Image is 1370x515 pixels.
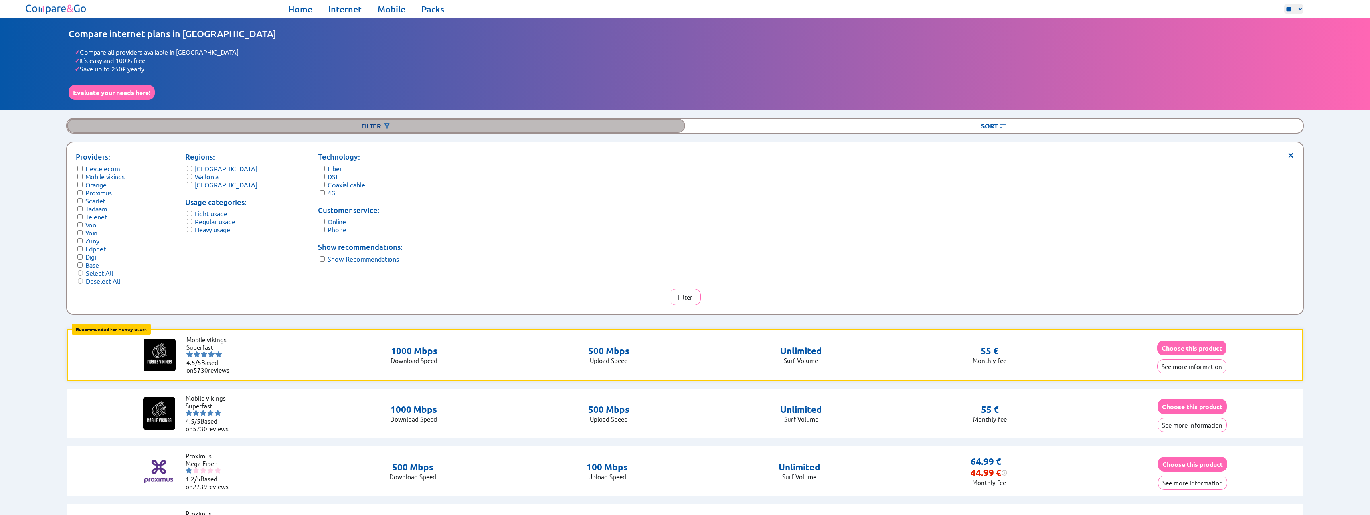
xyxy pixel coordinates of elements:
li: It's easy and 100% free [75,56,1301,65]
p: 500 Mbps [588,345,629,357]
label: [GEOGRAPHIC_DATA] [195,180,257,189]
li: Mobile vikings [186,336,235,343]
p: Customer service: [318,205,403,216]
img: starnr5 [215,351,222,357]
img: starnr1 [186,467,192,474]
img: starnr2 [193,467,199,474]
img: starnr3 [200,467,206,474]
p: Providers: [76,151,125,162]
label: Deselect All [86,277,120,285]
a: Internet [328,4,362,15]
img: starnr3 [200,410,206,416]
a: See more information [1158,421,1227,429]
img: starnr1 [186,351,193,357]
button: See more information [1158,476,1227,490]
a: Home [288,4,312,15]
p: Surf Volume [780,357,822,364]
b: Recommended for Heavy users [76,326,147,333]
p: 1000 Mbps [391,345,437,357]
label: DSL [328,172,339,180]
p: Upload Speed [587,473,628,481]
button: See more information [1158,418,1227,432]
label: Coaxial cable [328,180,365,189]
label: Online [328,217,346,225]
p: Upload Speed [588,357,629,364]
img: starnr2 [194,351,200,357]
label: Phone [328,225,346,233]
li: Compare all providers available in [GEOGRAPHIC_DATA] [75,48,1301,56]
label: Digi [85,253,96,261]
li: Proximus [186,452,234,460]
p: 1000 Mbps [390,404,437,415]
label: Heytelecom [85,164,120,172]
s: 64.99 € [971,456,1001,467]
li: Save up to 250€ yearly [75,65,1301,73]
img: starnr5 [215,410,221,416]
li: Mobile vikings [186,394,234,402]
p: Download Speed [390,415,437,423]
label: Scarlet [85,197,105,205]
p: Unlimited [780,404,822,415]
label: Show Recommendations [328,255,399,263]
p: Upload Speed [588,415,629,423]
a: Choose this product [1158,403,1227,410]
img: Logo of Proximus [143,455,175,487]
label: Select All [86,269,113,277]
p: Monthly fee [971,479,1008,486]
a: Packs [421,4,444,15]
div: 44.99 € [971,467,1008,479]
button: Choose this product [1157,341,1226,355]
li: Mega Fiber [186,460,234,467]
p: Surf Volume [780,415,822,423]
img: starnr3 [201,351,207,357]
a: Mobile [378,4,405,15]
label: Heavy usage [195,225,230,233]
label: 4G [328,189,336,197]
li: Based on reviews [186,359,235,374]
img: Button open the sorting menu [999,122,1007,130]
img: Logo of Compare&Go [24,2,89,16]
li: Superfast [186,343,235,351]
div: Filter [67,119,685,133]
img: Button open the filtering menu [383,122,391,130]
span: 5730 [193,425,207,432]
img: information [1001,470,1008,476]
span: × [1287,151,1294,157]
button: Evaluate your needs here! [69,85,155,100]
label: Orange [85,180,107,189]
p: 500 Mbps [588,404,629,415]
p: Monthly fee [973,357,1006,364]
p: Download Speed [391,357,437,364]
p: 100 Mbps [587,462,628,473]
label: Yoin [85,229,97,237]
img: starnr4 [207,467,214,474]
img: starnr4 [207,410,214,416]
span: 1.2/5 [186,475,200,483]
p: 55 € [981,404,999,415]
label: Tadaam [85,205,107,213]
button: Choose this product [1158,457,1227,472]
p: Unlimited [779,462,820,473]
p: Technology: [318,151,403,162]
li: Based on reviews [186,475,234,490]
img: Logo of Mobile vikings [143,397,175,430]
label: Fiber [328,164,342,172]
span: 4.5/5 [186,359,201,366]
label: Telenet [85,213,107,221]
a: Choose this product [1158,460,1227,468]
label: Zuny [85,237,99,245]
span: ✓ [75,65,80,73]
label: Regular usage [195,217,235,225]
img: starnr2 [193,410,199,416]
span: ✓ [75,48,80,56]
p: Usage categories: [185,197,257,208]
button: See more information [1157,359,1226,373]
label: Edpnet [85,245,106,253]
label: Proximus [85,189,112,197]
label: Base [85,261,99,269]
span: 4.5/5 [186,417,200,425]
label: [GEOGRAPHIC_DATA] [195,164,257,172]
div: Sort [685,119,1303,133]
img: starnr4 [208,351,215,357]
span: 5730 [194,366,208,374]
